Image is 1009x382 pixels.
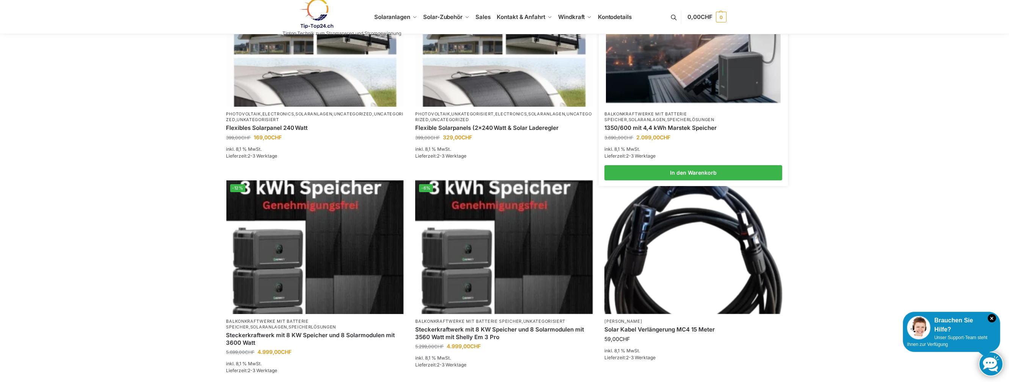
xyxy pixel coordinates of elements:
span: CHF [619,336,630,342]
span: CHF [242,135,251,140]
a: Speicherlösungen [289,324,336,330]
span: 2-3 Werktage [437,153,466,159]
p: inkl. 8,1 % MwSt. [604,347,782,354]
span: 2-3 Werktage [437,362,466,368]
bdi: 59,00 [604,336,630,342]
span: 0 [716,12,727,22]
img: Customer service [907,316,931,339]
p: Tiptop Technik zum Stromsparen und Stromgewinnung [283,31,402,36]
p: inkl. 8,1 % MwSt. [415,146,593,153]
a: 1350/600 mit 4,4 kWh Marstek Speicher [604,124,782,132]
a: Unkategorisiert [452,111,494,117]
bdi: 5.699,00 [226,349,255,355]
p: , , [604,111,782,123]
p: , , , , , [415,111,593,123]
span: CHF [461,134,472,140]
a: Flexible Solarpanels (2×240 Watt & Solar Laderegler [415,124,593,132]
a: -12%Steckerkraftwerk mit 8 KW Speicher und 8 Solarmodulen mit 3600 Watt [226,180,404,314]
p: inkl. 8,1 % MwSt. [415,355,593,361]
a: Solaranlagen [250,324,287,330]
a: Balkonkraftwerke mit Batterie Speicher [604,111,687,122]
span: CHF [624,135,633,140]
span: 2-3 Werktage [248,368,278,373]
a: Unkategorisiert [523,319,566,324]
a: Electronics [262,111,294,117]
p: inkl. 8,1 % MwSt. [226,360,404,367]
a: [PERSON_NAME] [604,319,642,324]
span: Kontodetails [598,13,632,21]
p: , , , , , [226,111,404,123]
span: Lieferzeit: [604,153,656,159]
bdi: 3.690,00 [604,135,633,140]
bdi: 399,00 [415,135,440,140]
a: Electronics [495,111,527,117]
div: Brauchen Sie Hilfe? [907,316,996,334]
p: inkl. 8,1 % MwSt. [604,146,782,153]
span: Lieferzeit: [415,153,466,159]
a: Solar-Verlängerungskabel [604,180,782,314]
a: Steckerkraftwerk mit 8 KW Speicher und 8 Solarmodulen mit 3600 Watt [226,331,404,346]
a: Uncategorized [415,111,592,122]
span: Lieferzeit: [226,153,278,159]
a: Balkonkraftwerke mit Batterie Speicher [226,319,309,330]
p: , [415,319,593,324]
span: CHF [470,343,481,349]
a: Uncategorized [334,111,372,117]
a: Solaranlagen [629,117,665,122]
img: Balkon-Terrassen-Kraftwerke 12 [415,180,593,314]
a: Unkategorisiert [237,117,279,122]
span: CHF [660,134,670,140]
a: Steckerkraftwerk mit 8 KW Speicher und 8 Solarmodulen mit 3560 Watt mit Shelly Em 3 Pro [415,326,593,341]
span: CHF [281,349,292,355]
span: 0,00 [687,13,712,21]
span: 2-3 Werktage [248,153,278,159]
span: 2-3 Werktage [626,355,656,360]
a: Speicherlösungen [667,117,714,122]
bdi: 399,00 [226,135,251,140]
a: Flexibles Solarpanel 240 Watt [226,124,404,132]
img: Balkon-Terrassen-Kraftwerke 13 [604,180,782,314]
span: Lieferzeit: [226,368,278,373]
img: Balkon-Terrassen-Kraftwerke 11 [226,180,404,314]
a: In den Warenkorb legen: „1350/600 mit 4,4 kWh Marstek Speicher“ [604,165,782,180]
span: Lieferzeit: [415,362,466,368]
a: Uncategorized [226,111,403,122]
span: CHF [271,134,282,140]
bdi: 169,00 [254,134,282,140]
p: , , [226,319,404,330]
span: CHF [434,344,444,349]
span: CHF [430,135,440,140]
a: -6%Steckerkraftwerk mit 8 KW Speicher und 8 Solarmodulen mit 3560 Watt mit Shelly Em 3 Pro [415,180,593,314]
span: Solar-Zubehör [423,13,463,21]
span: CHF [245,349,255,355]
bdi: 4.999,00 [258,349,292,355]
span: Solaranlagen [374,13,410,21]
i: Schließen [988,314,996,322]
span: Windkraft [558,13,585,21]
a: Uncategorized [430,117,469,122]
a: Solaranlagen [528,111,565,117]
span: Lieferzeit: [604,355,656,360]
a: Balkonkraftwerke mit Batterie Speicher [415,319,522,324]
a: Photovoltaik [415,111,450,117]
span: CHF [701,13,712,21]
bdi: 2.099,00 [636,134,670,140]
span: Sales [476,13,491,21]
span: Unser Support-Team steht Ihnen zur Verfügung [907,335,987,347]
span: 2-3 Werktage [626,153,656,159]
p: inkl. 8,1 % MwSt. [226,146,404,153]
bdi: 329,00 [443,134,472,140]
a: Solar Kabel Verlängerung MC4 15 Meter [604,326,782,333]
bdi: 4.999,00 [447,343,481,349]
bdi: 5.299,00 [415,344,444,349]
a: Solaranlagen [295,111,332,117]
span: Kontakt & Anfahrt [497,13,545,21]
a: 0,00CHF 0 [687,6,726,28]
a: Photovoltaik [226,111,261,117]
